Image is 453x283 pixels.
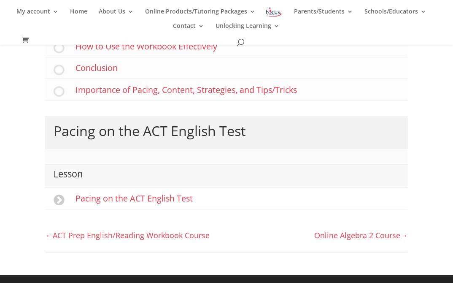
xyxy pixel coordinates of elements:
a: Unlocking Learning [216,23,280,37]
h2: Pacing on the ACT English Test [54,124,246,141]
a: Conclusion [45,57,407,79]
a: Home [70,8,87,23]
a: How to Use the Workbook Effectively [45,35,407,57]
a: Online Algebra 2 Course [314,230,408,240]
a: Online Products/Tutoring Packages [145,8,256,23]
h3: Lesson [54,169,83,183]
a: Contact [173,23,204,37]
a: About Us [99,8,134,23]
a: Schools/Educators [364,8,426,23]
a: Importance of Pacing, Content, Strategies, and Tips/Tricks [45,79,407,101]
a: My account [16,8,59,23]
a: ACT Prep English/Reading Workbook Course [45,230,210,240]
a: Pacing on the ACT English Test [45,188,407,209]
img: Focus on Learning [265,6,283,18]
a: Parents/Students [294,8,353,23]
